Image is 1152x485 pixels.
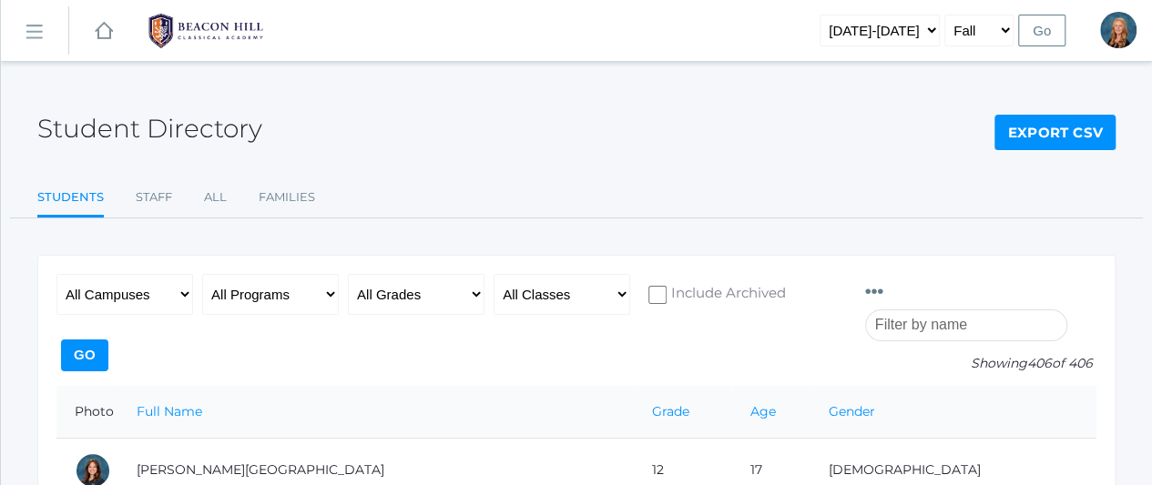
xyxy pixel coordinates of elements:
[37,115,262,143] h2: Student Directory
[994,115,1116,151] a: Export CSV
[138,8,274,54] img: BHCALogos-05-308ed15e86a5a0abce9b8dd61676a3503ac9727e845dece92d48e8588c001991.png
[136,179,172,216] a: Staff
[56,386,118,439] th: Photo
[749,403,775,419] a: Age
[204,179,227,216] a: All
[865,309,1067,341] input: Filter by name
[1100,12,1137,48] div: Nicole Canty
[1018,15,1065,46] input: Go
[829,403,875,419] a: Gender
[667,283,786,306] span: Include Archived
[137,403,202,419] a: Full Name
[652,403,689,419] a: Grade
[865,354,1096,373] p: Showing of 406
[37,179,104,218] a: Students
[648,286,667,304] input: Include Archived
[1027,355,1052,371] span: 406
[61,339,108,371] input: Go
[259,179,315,216] a: Families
